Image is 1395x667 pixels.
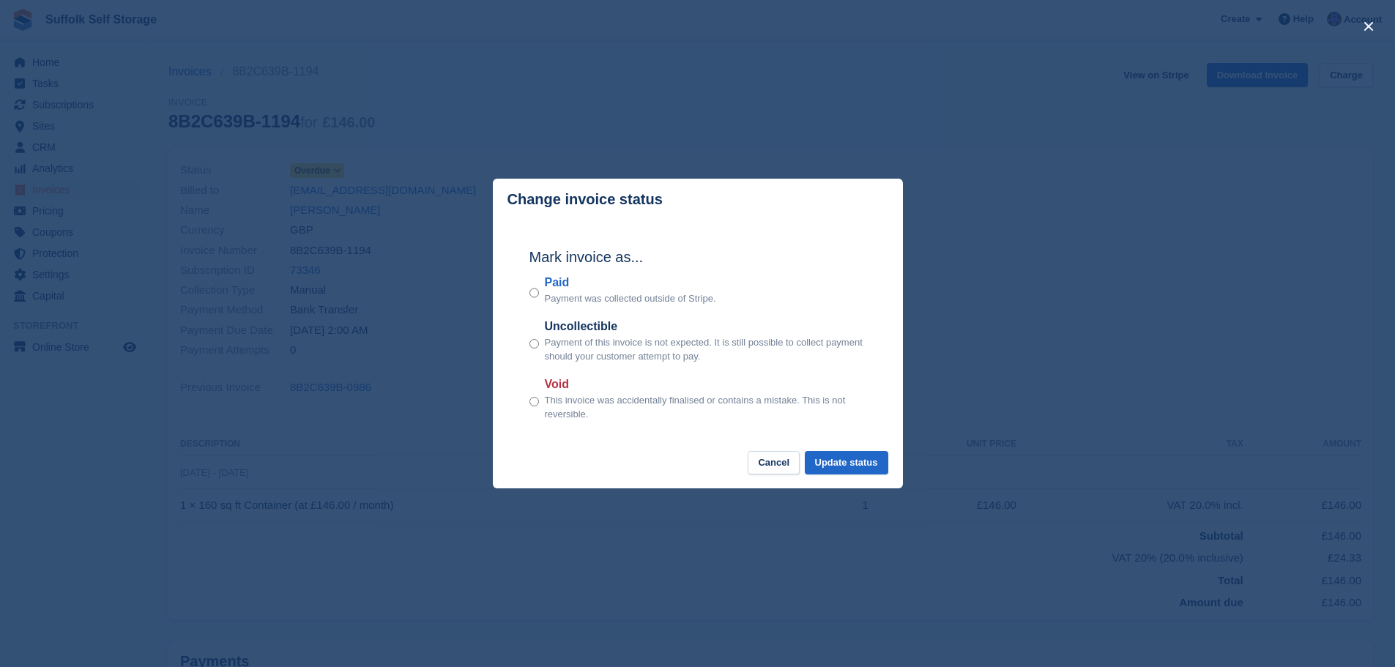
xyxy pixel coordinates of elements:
[545,291,716,306] p: Payment was collected outside of Stripe.
[1357,15,1380,38] button: close
[545,376,866,393] label: Void
[748,451,800,475] button: Cancel
[529,246,866,268] h2: Mark invoice as...
[507,191,663,208] p: Change invoice status
[545,335,866,364] p: Payment of this invoice is not expected. It is still possible to collect payment should your cust...
[545,393,866,422] p: This invoice was accidentally finalised or contains a mistake. This is not reversible.
[545,318,866,335] label: Uncollectible
[805,451,888,475] button: Update status
[545,274,716,291] label: Paid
